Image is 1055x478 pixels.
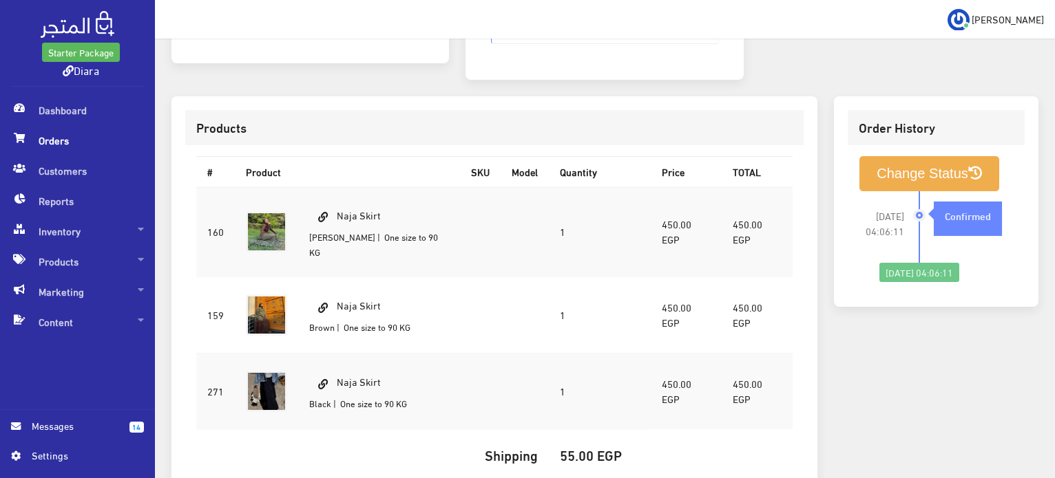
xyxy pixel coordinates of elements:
[309,228,375,245] small: [PERSON_NAME]
[859,121,1014,134] h3: Order History
[972,10,1044,28] span: [PERSON_NAME]
[549,157,651,187] th: Quantity
[986,384,1038,436] iframe: Drift Widget Chat Controller
[859,208,904,239] span: [DATE] 04:06:11
[11,307,144,337] span: Content
[11,448,144,470] a: Settings
[560,447,640,462] h5: 55.00 EGP
[11,155,144,186] span: Customers
[549,276,651,353] td: 1
[309,318,335,335] small: Brown
[298,353,460,429] td: Naja Skirt
[11,216,144,246] span: Inventory
[11,186,144,216] span: Reports
[337,318,410,335] small: | One size to 90 KG
[309,395,331,411] small: Black
[722,276,793,353] td: 450.00 EGP
[651,187,722,276] td: 450.00 EGP
[651,353,722,429] td: 450.00 EGP
[196,121,793,134] h3: Products
[196,187,235,276] td: 160
[11,125,144,155] span: Orders
[722,353,793,429] td: 450.00 EGP
[651,157,722,187] th: Price
[298,276,460,353] td: Naja Skirt
[32,448,132,463] span: Settings
[298,187,460,276] td: Naja Skirt
[235,157,460,187] th: Product
[722,187,793,276] td: 450.00 EGP
[549,353,651,429] td: 1
[948,8,1044,30] a: ... [PERSON_NAME]
[549,187,651,276] td: 1
[196,157,235,187] th: #
[309,228,438,260] small: | One size to 90 KG
[11,276,144,307] span: Marketing
[11,246,144,276] span: Products
[945,208,991,223] strong: Confirmed
[63,60,99,80] a: Diara
[41,11,114,38] img: .
[42,43,120,62] a: Starter Package
[948,9,970,31] img: ...
[196,353,235,429] td: 271
[11,418,144,448] a: 14 Messages
[722,157,793,187] th: TOTAL
[460,157,501,187] th: SKU
[651,276,722,353] td: 450.00 EGP
[207,447,538,462] h5: Shipping
[11,95,144,125] span: Dashboard
[501,157,549,187] th: Model
[32,418,118,433] span: Messages
[129,422,144,433] span: 14
[859,156,999,191] button: Change Status
[333,395,407,411] small: | One size to 90 KG
[196,276,235,353] td: 159
[879,263,959,282] div: [DATE] 04:06:11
